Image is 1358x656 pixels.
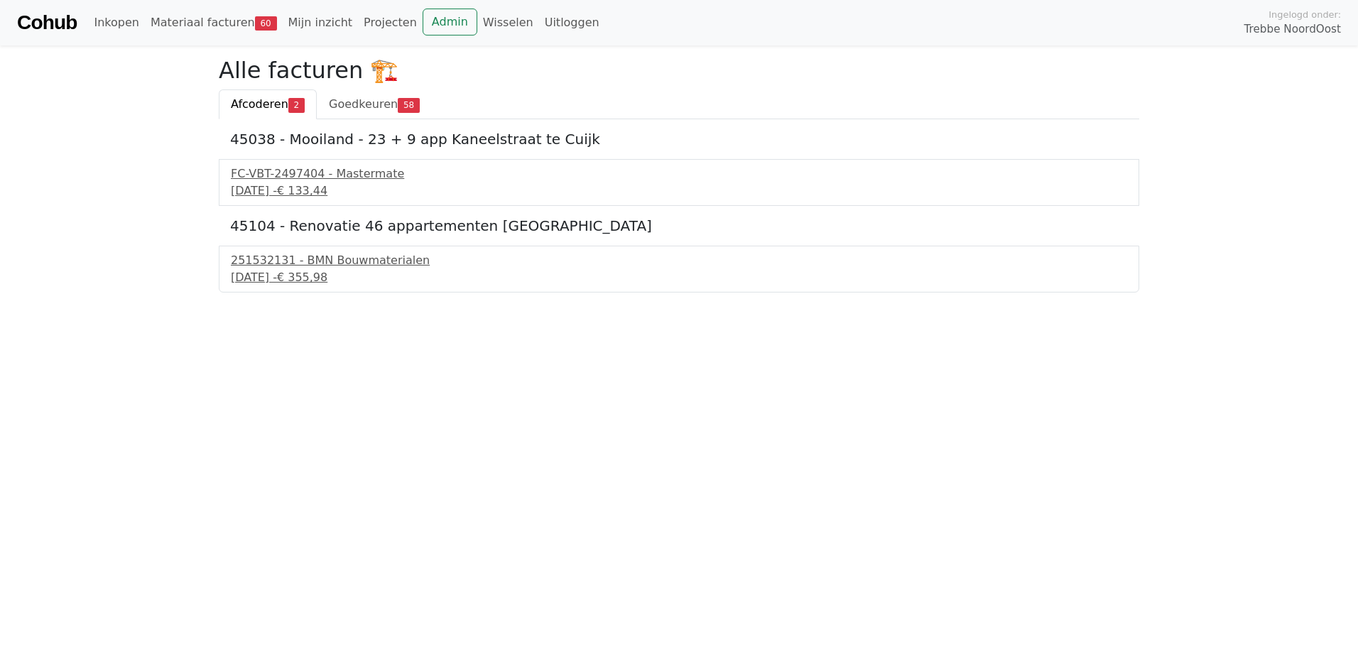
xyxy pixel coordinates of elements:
a: Goedkeuren58 [317,89,432,119]
a: Admin [423,9,477,35]
h2: Alle facturen 🏗️ [219,57,1139,84]
a: Materiaal facturen60 [145,9,283,37]
span: 58 [398,98,420,112]
a: Wisselen [477,9,539,37]
a: Afcoderen2 [219,89,317,119]
a: Mijn inzicht [283,9,359,37]
span: € 133,44 [277,184,327,197]
a: Uitloggen [539,9,605,37]
span: 60 [255,16,277,31]
span: Goedkeuren [329,97,398,111]
a: 251532131 - BMN Bouwmaterialen[DATE] -€ 355,98 [231,252,1127,286]
div: [DATE] - [231,269,1127,286]
a: FC-VBT-2497404 - Mastermate[DATE] -€ 133,44 [231,165,1127,199]
span: Trebbe NoordOost [1244,21,1341,38]
span: € 355,98 [277,270,327,284]
span: 2 [288,98,305,112]
a: Cohub [17,6,77,40]
span: Afcoderen [231,97,288,111]
div: [DATE] - [231,182,1127,199]
h5: 45038 - Mooiland - 23 + 9 app Kaneelstraat te Cuijk [230,131,1128,148]
span: Ingelogd onder: [1269,8,1341,21]
h5: 45104 - Renovatie 46 appartementen [GEOGRAPHIC_DATA] [230,217,1128,234]
a: Projecten [358,9,423,37]
div: FC-VBT-2497404 - Mastermate [231,165,1127,182]
a: Inkopen [88,9,144,37]
div: 251532131 - BMN Bouwmaterialen [231,252,1127,269]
